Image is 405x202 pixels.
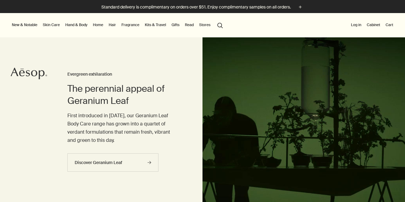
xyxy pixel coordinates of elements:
nav: supplementary [350,13,394,37]
button: Stores [198,21,212,29]
a: Discover Geranium Leaf [67,153,158,172]
svg: Aesop [11,67,47,80]
a: Hand & Body [64,21,89,29]
a: Cabinet [366,21,381,29]
a: Gifts [170,21,181,29]
button: Cart [384,21,394,29]
a: Home [92,21,104,29]
button: Log in [350,21,362,29]
button: Standard delivery is complimentary on orders over $51. Enjoy complimentary samples on all orders. [101,4,304,11]
a: Hair [107,21,117,29]
nav: primary [11,13,226,37]
button: New & Notable [11,21,39,29]
p: Standard delivery is complimentary on orders over $51. Enjoy complimentary samples on all orders. [101,4,291,10]
a: Aesop [11,67,47,81]
p: First introduced in [DATE], our Geranium Leaf Body Care range has grown into a quartet of verdant... [67,111,178,145]
a: Fragrance [120,21,141,29]
button: Open search [215,19,226,31]
h3: Evergreen exhilaration [67,71,178,78]
h2: The perennial appeal of Geranium Leaf [67,83,178,107]
a: Skin Care [42,21,61,29]
a: Kits & Travel [144,21,167,29]
a: Read [184,21,195,29]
